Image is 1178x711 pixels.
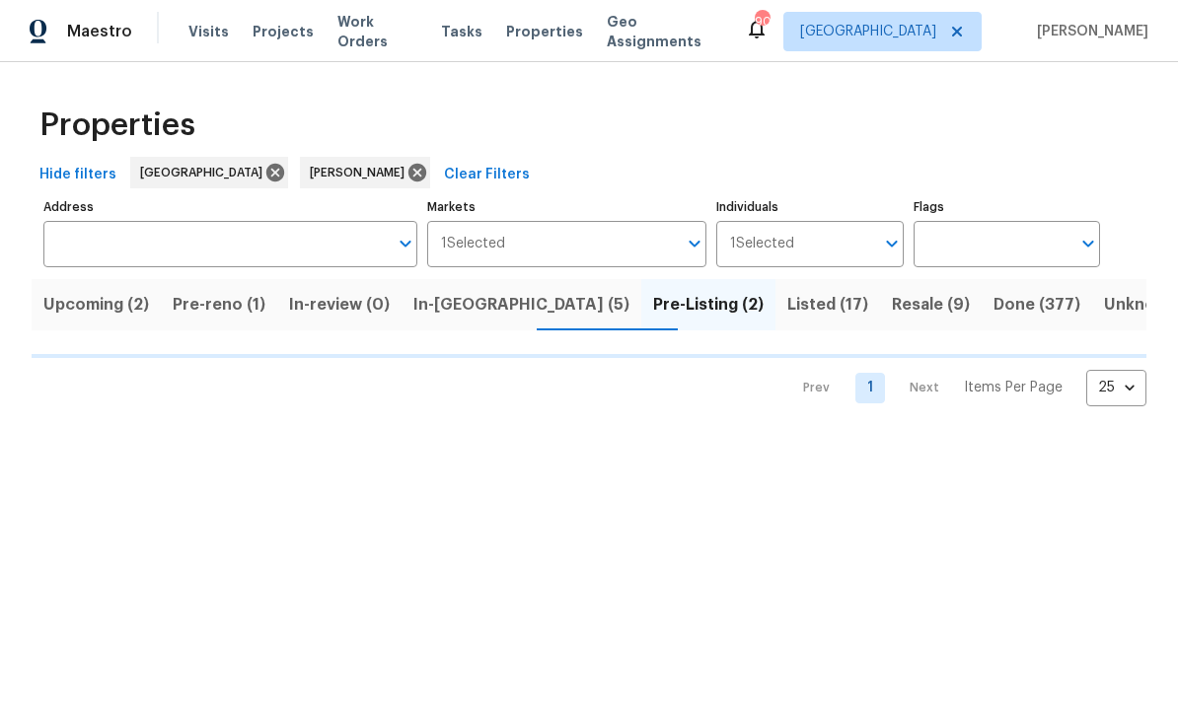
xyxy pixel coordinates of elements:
[392,230,419,257] button: Open
[441,236,505,252] span: 1 Selected
[994,291,1080,319] span: Done (377)
[130,157,288,188] div: [GEOGRAPHIC_DATA]
[39,163,116,187] span: Hide filters
[1086,362,1146,413] div: 25
[289,291,390,319] span: In-review (0)
[427,201,707,213] label: Markets
[441,25,482,38] span: Tasks
[337,12,417,51] span: Work Orders
[444,163,530,187] span: Clear Filters
[878,230,906,257] button: Open
[730,236,794,252] span: 1 Selected
[39,115,195,135] span: Properties
[784,370,1146,406] nav: Pagination Navigation
[681,230,708,257] button: Open
[716,201,903,213] label: Individuals
[855,373,885,403] a: Goto page 1
[1029,22,1148,41] span: [PERSON_NAME]
[413,291,629,319] span: In-[GEOGRAPHIC_DATA] (5)
[310,163,412,182] span: [PERSON_NAME]
[506,22,583,41] span: Properties
[755,12,769,32] div: 90
[32,157,124,193] button: Hide filters
[653,291,764,319] span: Pre-Listing (2)
[964,378,1063,397] p: Items Per Page
[892,291,970,319] span: Resale (9)
[914,201,1100,213] label: Flags
[43,291,149,319] span: Upcoming (2)
[787,291,868,319] span: Listed (17)
[1074,230,1102,257] button: Open
[800,22,936,41] span: [GEOGRAPHIC_DATA]
[43,201,417,213] label: Address
[188,22,229,41] span: Visits
[173,291,265,319] span: Pre-reno (1)
[253,22,314,41] span: Projects
[140,163,270,182] span: [GEOGRAPHIC_DATA]
[67,22,132,41] span: Maestro
[607,12,721,51] span: Geo Assignments
[436,157,538,193] button: Clear Filters
[300,157,430,188] div: [PERSON_NAME]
